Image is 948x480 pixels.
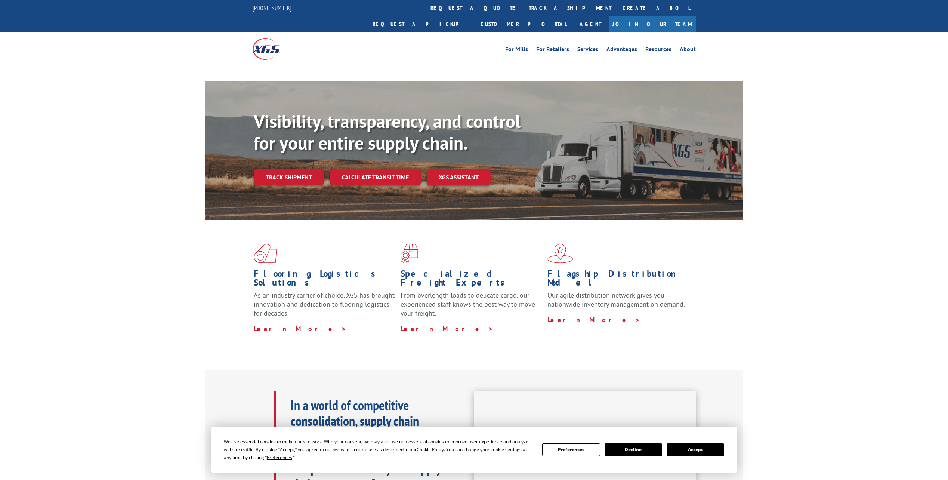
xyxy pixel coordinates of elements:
[367,16,475,32] a: Request a pickup
[401,244,418,263] img: xgs-icon-focused-on-flooring-red
[572,16,609,32] a: Agent
[609,16,696,32] a: Join Our Team
[505,46,528,55] a: For Mills
[577,46,598,55] a: Services
[254,169,324,185] a: Track shipment
[605,443,662,456] button: Decline
[606,46,637,55] a: Advantages
[211,427,737,473] div: Cookie Consent Prompt
[542,443,600,456] button: Preferences
[330,169,421,185] a: Calculate transit time
[254,291,395,317] span: As an industry carrier of choice, XGS has brought innovation and dedication to flooring logistics...
[547,269,689,291] h1: Flagship Distribution Model
[254,324,347,333] a: Learn More >
[536,46,569,55] a: For Retailers
[547,244,573,263] img: xgs-icon-flagship-distribution-model-red
[401,269,542,291] h1: Specialized Freight Experts
[253,4,291,12] a: [PHONE_NUMBER]
[267,454,292,461] span: Preferences
[547,291,685,308] span: Our agile distribution network gives you nationwide inventory management on demand.
[401,324,494,333] a: Learn More >
[224,438,533,461] div: We use essential cookies to make our site work. With your consent, we may also use non-essential ...
[427,169,491,185] a: XGS ASSISTANT
[667,443,724,456] button: Accept
[254,110,521,154] b: Visibility, transparency, and control for your entire supply chain.
[645,46,671,55] a: Resources
[547,316,640,324] a: Learn More >
[680,46,696,55] a: About
[254,244,277,263] img: xgs-icon-total-supply-chain-intelligence-red
[254,269,395,291] h1: Flooring Logistics Solutions
[475,16,572,32] a: Customer Portal
[417,446,444,453] span: Cookie Policy
[401,291,542,324] p: From overlength loads to delicate cargo, our experienced staff knows the best way to move your fr...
